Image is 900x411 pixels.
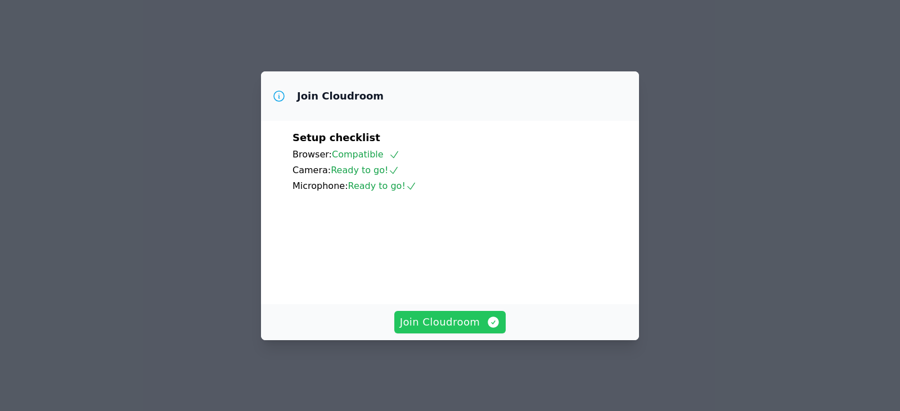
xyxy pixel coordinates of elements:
span: Join Cloudroom [400,314,501,330]
span: Compatible [332,149,400,160]
span: Microphone: [292,180,348,191]
span: Camera: [292,165,331,175]
span: Ready to go! [331,165,399,175]
h3: Join Cloudroom [297,89,384,103]
span: Setup checklist [292,132,380,143]
span: Ready to go! [348,180,417,191]
button: Join Cloudroom [394,311,506,333]
span: Browser: [292,149,332,160]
